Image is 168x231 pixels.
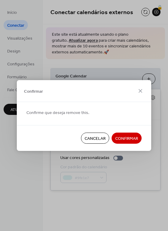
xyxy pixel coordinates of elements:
[85,136,106,142] span: Cancelar
[24,88,43,94] span: Confirmar
[81,133,109,144] button: Cancelar
[112,133,142,144] button: Confirmar
[115,136,138,142] span: Confirmar
[26,110,89,116] span: Confirme que deseja remove this.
